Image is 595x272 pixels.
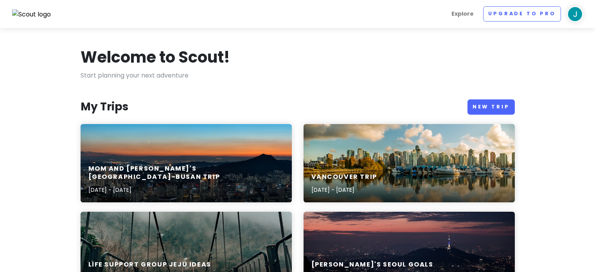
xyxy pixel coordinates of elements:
img: Scout logo [12,9,51,20]
img: User profile [567,6,583,22]
p: [DATE] - [DATE] [88,186,284,194]
a: buildings and body of waterVancouver Trip[DATE] - [DATE] [304,124,515,202]
a: Explore [448,6,477,22]
h1: Welcome to Scout! [81,47,230,67]
h6: Vancouver Trip [311,173,377,181]
h6: [PERSON_NAME]'s Seoul Goals [311,261,433,269]
a: Upgrade to Pro [483,6,561,22]
h3: My Trips [81,100,128,114]
h6: Mom and [PERSON_NAME]'s [GEOGRAPHIC_DATA]-Busan Trip [88,165,284,181]
a: New Trip [467,99,515,115]
a: areal view of building during nighttimeMom and [PERSON_NAME]'s [GEOGRAPHIC_DATA]-Busan Trip[DATE]... [81,124,292,202]
h6: Life Support Group Jeju Ideas [88,261,211,269]
p: [DATE] - [DATE] [311,186,377,194]
p: Start planning your next adventure [81,70,515,81]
